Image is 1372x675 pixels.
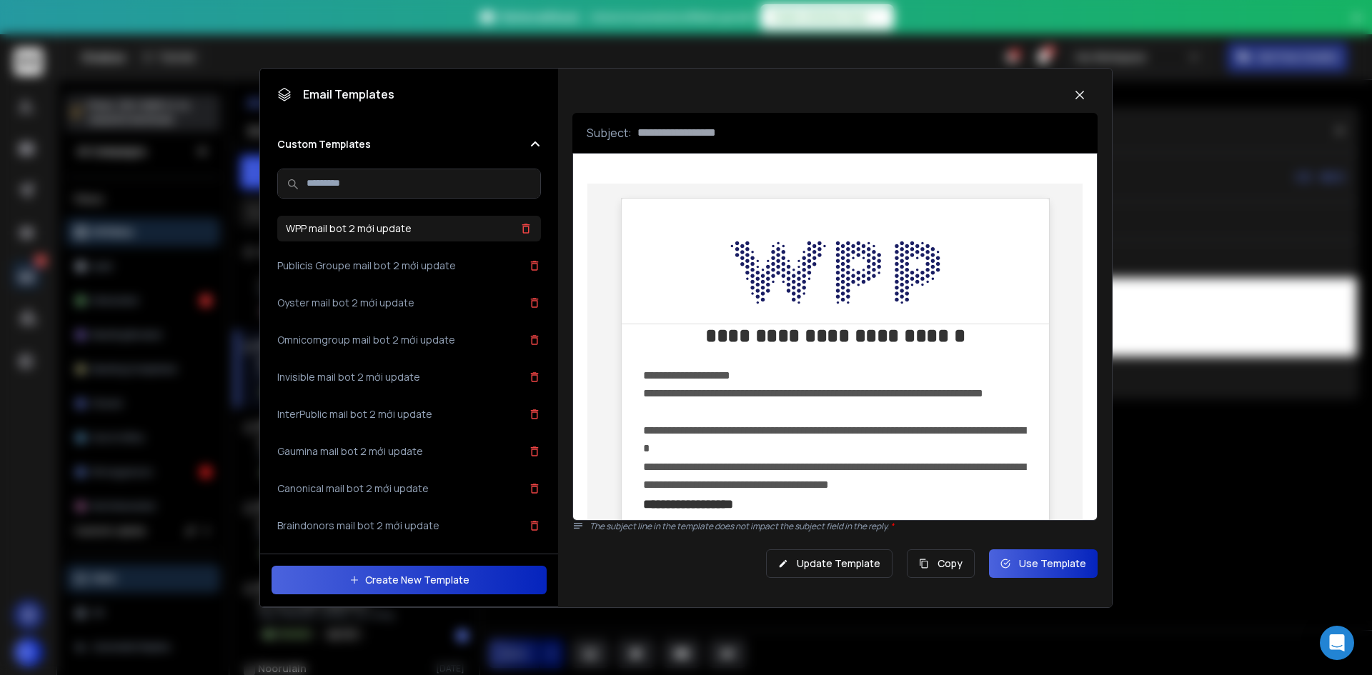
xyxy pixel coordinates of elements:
[1320,626,1354,660] div: Open Intercom Messenger
[587,124,632,141] p: Subject:
[272,566,547,594] button: Create New Template
[989,549,1098,578] button: Use Template
[766,549,893,578] button: Update Template
[907,549,975,578] button: Copy
[868,520,894,532] span: reply.
[590,521,1098,532] p: The subject line in the template does not impact the subject field in the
